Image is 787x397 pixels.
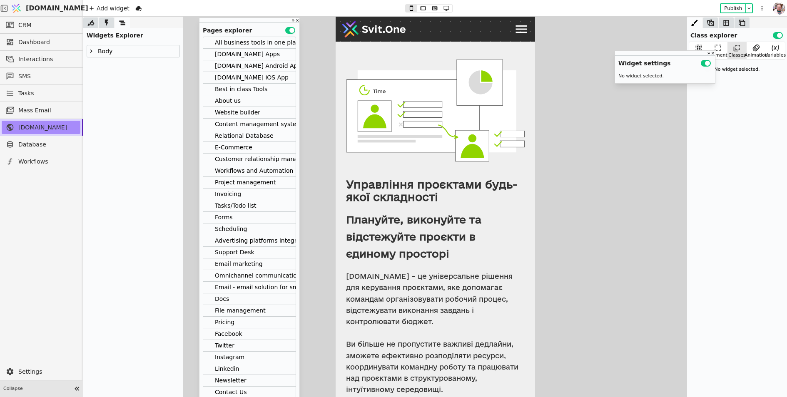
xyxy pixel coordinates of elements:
[2,18,80,32] a: CRM
[10,35,189,152] img: 1639171982070-pr-man.png
[18,55,76,64] span: Interactions
[215,270,301,281] div: Omnichannel communication
[215,189,241,200] div: Invoicing
[10,254,189,310] p: [DOMAIN_NAME] – це універсальне рішення для керування проєктами, яке допомагає командам організов...
[203,212,296,223] div: Forms
[199,23,299,35] div: Pages explorer
[615,56,715,68] div: Widget settings
[2,87,80,100] a: Tasks
[2,138,80,151] a: Database
[18,140,76,149] span: Database
[10,0,22,16] img: Logo
[203,142,296,154] div: E-Commerce
[215,340,234,351] div: Twitter
[203,154,296,165] div: Customer relationship management (CRM)
[203,282,296,293] div: Email - email solution for small businesses
[10,322,189,378] p: Ви більше не пропустите важливі дедлайни, зможете ефективно розподіляти ресурси, координувати ком...
[3,385,71,392] span: Collapse
[215,200,256,211] div: Tasks/Todo list
[2,35,80,49] a: Dashboard
[203,95,296,107] div: About us
[203,340,296,352] div: Twitter
[10,195,189,246] h2: Плануйте, виконуйте та відстежуйте проєкти в єдиному просторі
[203,258,296,270] div: Email marketing
[203,60,296,72] div: [DOMAIN_NAME] Android App
[203,200,296,212] div: Tasks/Todo list
[6,4,70,21] img: Логотип Світван
[215,375,247,386] div: Newsletter
[203,165,296,177] div: Workflows and Automation
[215,235,311,246] div: Advertising platforms integration
[689,63,785,77] div: No widget selected.
[203,363,296,375] div: Linkedin
[203,235,296,247] div: Advertising platforms integration
[10,161,189,186] div: Управління проєктами будь-якої складності
[2,155,80,168] a: Workflows
[687,28,787,40] div: Class explorer
[215,165,293,176] div: Workflows and Automation
[203,375,296,387] div: Newsletter
[203,189,296,200] div: Invoicing
[765,52,786,59] div: Variables
[708,52,727,59] div: Element
[95,45,112,57] div: Body
[2,69,80,83] a: SMS
[215,37,303,48] div: All business tools in one place
[203,130,296,142] div: Relational Database
[215,60,301,72] div: [DOMAIN_NAME] Android App
[215,72,289,83] div: [DOMAIN_NAME] iOS App
[203,37,296,49] div: All business tools in one place
[215,130,274,141] div: Relational Database
[203,223,296,235] div: Scheduling
[215,107,260,118] div: Website builder
[83,28,183,40] div: Widgets Explorer
[215,282,339,293] div: Email - email solution for small businesses
[203,305,296,317] div: File management
[215,49,280,60] div: [DOMAIN_NAME] Apps
[215,247,254,258] div: Support Desk
[2,365,80,378] a: Settings
[215,142,252,153] div: E-Commerce
[773,1,785,16] img: 1611404642663-DSC_1169-po-%D1%81cropped.jpg
[18,123,76,132] span: [DOMAIN_NAME]
[8,0,83,16] a: [DOMAIN_NAME]
[18,21,32,30] span: CRM
[215,95,241,107] div: About us
[2,121,80,134] a: [DOMAIN_NAME]
[215,293,229,305] div: Docs
[203,84,296,95] div: Best in class Tools
[18,106,76,115] span: Mass Email
[26,3,88,13] span: [DOMAIN_NAME]
[18,367,76,376] span: Settings
[203,317,296,328] div: Pricing
[215,223,247,235] div: Scheduling
[18,38,76,47] span: Dashboard
[87,45,179,57] div: Body
[87,3,132,13] div: Add widget
[215,352,244,363] div: Instagram
[203,119,296,130] div: Content management system (CMS)
[215,119,321,130] div: Content management system (CMS)
[215,363,239,375] div: Linkedin
[203,352,296,363] div: Instagram
[203,270,296,282] div: Omnichannel communication
[615,69,715,83] div: No widget selected.
[203,107,296,119] div: Website builder
[203,72,296,84] div: [DOMAIN_NAME] iOS App
[2,52,80,66] a: Interactions
[203,247,296,258] div: Support Desk
[215,258,263,270] div: Email marketing
[728,52,745,59] div: Classes
[18,89,34,98] span: Tasks
[215,317,234,328] div: Pricing
[215,328,242,340] div: Facebook
[203,293,296,305] div: Docs
[215,84,267,95] div: Best in class Tools
[215,154,340,165] div: Customer relationship management (CRM)
[215,212,233,223] div: Forms
[215,177,276,188] div: Project management
[18,72,76,81] span: SMS
[2,104,80,117] a: Mass Email
[721,4,745,12] button: Publish
[18,157,76,166] span: Workflows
